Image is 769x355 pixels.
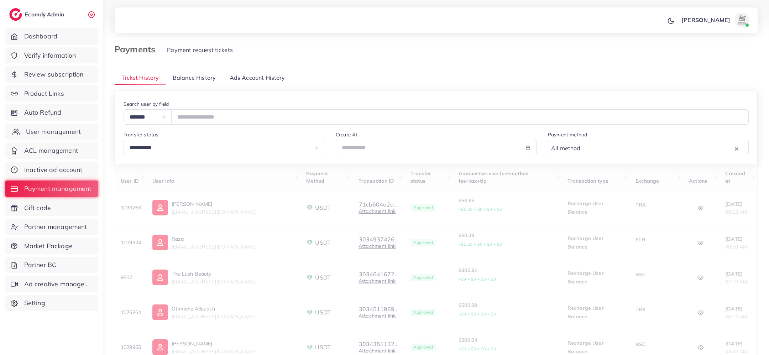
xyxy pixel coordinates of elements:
[5,66,98,83] a: Review subscription
[24,184,91,193] span: Payment management
[5,162,98,178] a: Inactive ad account
[124,100,169,108] label: Search user by field
[24,222,87,231] span: Partner management
[735,144,738,152] button: Clear Selected
[115,44,161,54] h3: Payments
[24,203,51,213] span: Gift code
[548,140,749,155] div: Search for option
[5,295,98,311] a: Setting
[9,8,66,21] a: logoEcomdy Admin
[24,89,64,98] span: Product Links
[735,13,749,27] img: avatar
[5,47,98,64] a: Verify information
[24,108,62,117] span: Auto Refund
[5,28,98,45] a: Dashboard
[336,131,357,138] label: Create At
[167,46,233,53] span: Payment request tickets
[681,16,730,24] p: [PERSON_NAME]
[5,219,98,235] a: Partner management
[5,124,98,140] a: User management
[24,51,76,60] span: Verify information
[5,257,98,273] a: Partner BC
[24,70,84,79] span: Review subscription
[24,260,57,270] span: Partner BC
[5,181,98,197] a: Payment management
[25,11,66,18] h2: Ecomdy Admin
[124,131,158,138] label: Transfer status
[5,85,98,102] a: Product Links
[24,146,78,155] span: ACL management
[24,241,73,251] span: Market Package
[550,143,582,154] span: All method
[5,200,98,216] a: Gift code
[24,165,83,174] span: Inactive ad account
[9,8,22,21] img: logo
[548,131,587,138] label: Payment method
[24,32,57,41] span: Dashboard
[24,280,93,289] span: Ad creative management
[5,238,98,254] a: Market Package
[583,143,733,154] input: Search for option
[5,104,98,121] a: Auto Refund
[230,74,285,82] span: Ads Account History
[173,74,216,82] span: Balance History
[5,276,98,292] a: Ad creative management
[5,142,98,159] a: ACL management
[121,74,159,82] span: Ticket History
[678,13,752,27] a: [PERSON_NAME]avatar
[24,298,45,308] span: Setting
[26,127,81,136] span: User management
